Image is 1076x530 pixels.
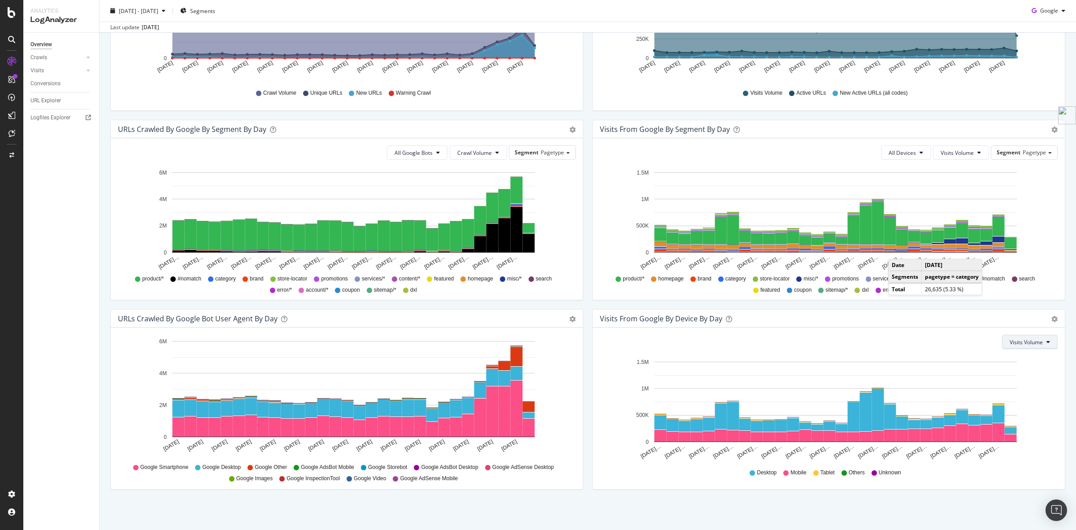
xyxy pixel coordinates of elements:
span: Segment [997,149,1020,156]
text: 6M [159,170,167,176]
span: Google AdSense Desktop [492,464,554,471]
text: 2M [159,402,167,408]
button: Crawl Volume [450,145,507,160]
text: [DATE] [406,60,424,74]
text: [DATE] [500,438,518,452]
span: Google InspectionTool [286,475,340,482]
text: [DATE] [211,438,229,452]
div: [DATE] [142,23,159,31]
text: 4M [159,196,167,202]
div: Visits [30,66,44,75]
span: Active URLs [796,89,826,97]
button: All Google Bots [387,145,447,160]
text: 0 [646,55,649,61]
span: Google Smartphone [140,464,188,471]
div: Conversions [30,79,61,88]
svg: A chart. [118,335,571,460]
text: [DATE] [763,60,781,74]
text: [DATE] [404,438,422,452]
span: Visits Volume [750,89,782,97]
text: [DATE] [913,60,931,74]
span: Tablet [820,469,835,477]
div: LogAnalyzer [30,15,92,25]
span: featured [760,286,780,294]
span: featured [434,275,454,283]
span: Unique URLs [310,89,342,97]
svg: A chart. [600,167,1053,271]
span: brand [698,275,712,283]
text: 0 [164,55,167,61]
span: promotions [832,275,859,283]
text: [DATE] [231,60,249,74]
button: All Devices [881,145,931,160]
text: [DATE] [162,438,180,452]
span: services/* [873,275,896,283]
span: Visits Volume [1010,338,1043,346]
div: Visits from Google By Segment By Day [600,125,730,134]
text: 1M [641,385,649,392]
span: Others [849,469,865,477]
a: Visits [30,66,84,75]
text: [DATE] [156,60,174,74]
text: [DATE] [206,60,224,74]
td: 26,635 (5.33 %) [921,283,982,294]
button: [DATE] - [DATE] [107,4,169,18]
text: 250K [636,36,649,42]
button: Google [1028,4,1069,18]
text: 1M [641,196,649,202]
text: [DATE] [988,60,1006,74]
text: [DATE] [380,438,398,452]
div: Visits From Google By Device By Day [600,314,722,323]
img: side-widget.svg [1058,106,1076,124]
text: [DATE] [283,438,301,452]
text: [DATE] [187,438,204,452]
span: New URLs [356,89,382,97]
span: search [1019,275,1035,283]
span: Google Video [354,475,386,482]
span: #nomatch [981,275,1005,283]
span: account/* [306,286,328,294]
text: [DATE] [938,60,956,74]
div: gear [569,127,576,133]
text: [DATE] [428,438,446,452]
a: Logfiles Explorer [30,113,93,123]
span: homepage [658,275,684,283]
text: [DATE] [963,60,981,74]
span: Google AdsBot Desktop [421,464,478,471]
svg: A chart. [118,167,571,271]
span: product/* [142,275,164,283]
span: content/* [399,275,420,283]
text: [DATE] [638,60,656,74]
span: Google AdsBot Mobile [301,464,354,471]
text: [DATE] [663,60,681,74]
text: 2M [159,223,167,229]
text: [DATE] [356,60,374,74]
text: [DATE] [688,60,706,74]
span: Google Images [236,475,273,482]
text: 0 [164,250,167,256]
span: homepage [468,275,493,283]
text: 4M [159,370,167,377]
a: Crawls [30,53,84,62]
span: misc/* [803,275,818,283]
span: Desktop [757,469,777,477]
span: Mobile [790,469,806,477]
span: coupon [794,286,811,294]
text: [DATE] [863,60,881,74]
text: [DATE] [506,60,524,74]
span: error/* [883,286,898,294]
div: Crawls [30,53,47,62]
text: [DATE] [481,60,499,74]
text: [DATE] [234,438,252,452]
span: Warning Crawl [396,89,431,97]
td: Segments [889,271,922,283]
span: dxl [862,286,868,294]
div: URL Explorer [30,96,61,105]
svg: A chart. [600,356,1053,460]
text: [DATE] [738,60,756,74]
span: Crawl Volume [263,89,296,97]
span: [DATE] - [DATE] [119,7,158,14]
text: [DATE] [356,438,373,452]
